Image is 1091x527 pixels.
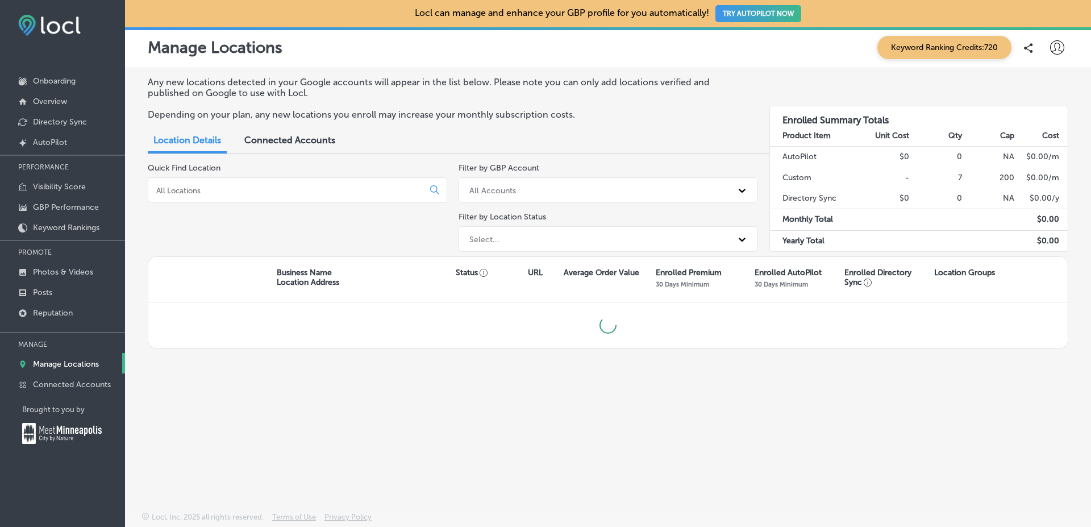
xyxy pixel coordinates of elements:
td: $ 0.00 /m [1015,168,1068,188]
p: Location Groups [934,268,995,277]
td: NA [963,147,1015,168]
p: 30 Days Minimum [755,280,808,288]
td: 0 [910,188,963,209]
a: Terms of Use [272,513,316,527]
p: URL [528,268,543,277]
th: Qty [910,126,963,147]
td: 200 [963,168,1015,188]
p: 30 Days Minimum [656,280,709,288]
td: 0 [910,147,963,168]
p: Depending on your plan, any new locations you enroll may increase your monthly subscription costs. [148,109,746,120]
td: Monthly Total [770,209,857,230]
p: Enrolled Directory Sync [844,268,928,287]
p: Overview [33,97,67,106]
label: Filter by GBP Account [459,163,539,173]
td: Directory Sync [770,188,857,209]
p: Manage Locations [33,359,99,369]
td: $0 [857,188,910,209]
td: $0 [857,147,910,168]
p: Enrolled Premium [656,268,722,277]
td: $ 0.00 [1015,230,1068,251]
p: Locl, Inc. 2025 all rights reserved. [152,513,264,521]
p: Keyword Rankings [33,223,99,233]
strong: Product Item [782,131,831,140]
p: Average Order Value [564,268,639,277]
p: Visibility Score [33,182,86,192]
td: Yearly Total [770,230,857,251]
p: Reputation [33,308,73,318]
th: Unit Cost [857,126,910,147]
td: Custom [770,168,857,188]
td: $ 0.00 /m [1015,147,1068,168]
a: Privacy Policy [324,513,372,527]
td: $ 0.00 /y [1015,188,1068,209]
h3: Enrolled Summary Totals [770,106,1068,126]
p: Any new locations detected in your Google accounts will appear in the list below. Please note you... [148,77,746,98]
p: AutoPilot [33,138,67,147]
p: Brought to you by [22,405,125,414]
th: Cost [1015,126,1068,147]
p: Enrolled AutoPilot [755,268,822,277]
div: All Accounts [469,185,516,195]
p: GBP Performance [33,202,99,212]
span: Location Details [153,135,221,146]
p: Photos & Videos [33,267,93,277]
button: TRY AUTOPILOT NOW [715,5,801,22]
div: Select... [469,234,499,244]
label: Filter by Location Status [459,212,546,222]
p: Connected Accounts [33,380,111,389]
img: fda3e92497d09a02dc62c9cd864e3231.png [18,15,81,36]
p: Status [456,268,527,277]
p: Onboarding [33,76,76,86]
label: Quick Find Location [148,163,220,173]
p: Manage Locations [148,38,282,57]
td: - [857,168,910,188]
td: NA [963,188,1015,209]
p: Business Name Location Address [277,268,339,287]
td: 7 [910,168,963,188]
span: Keyword Ranking Credits: 720 [877,36,1011,59]
img: Meet Minneapolis [22,423,102,444]
p: Posts [33,288,52,297]
td: $ 0.00 [1015,209,1068,230]
th: Cap [963,126,1015,147]
input: All Locations [155,185,421,196]
span: Connected Accounts [244,135,335,146]
td: AutoPilot [770,147,857,168]
p: Directory Sync [33,117,87,127]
